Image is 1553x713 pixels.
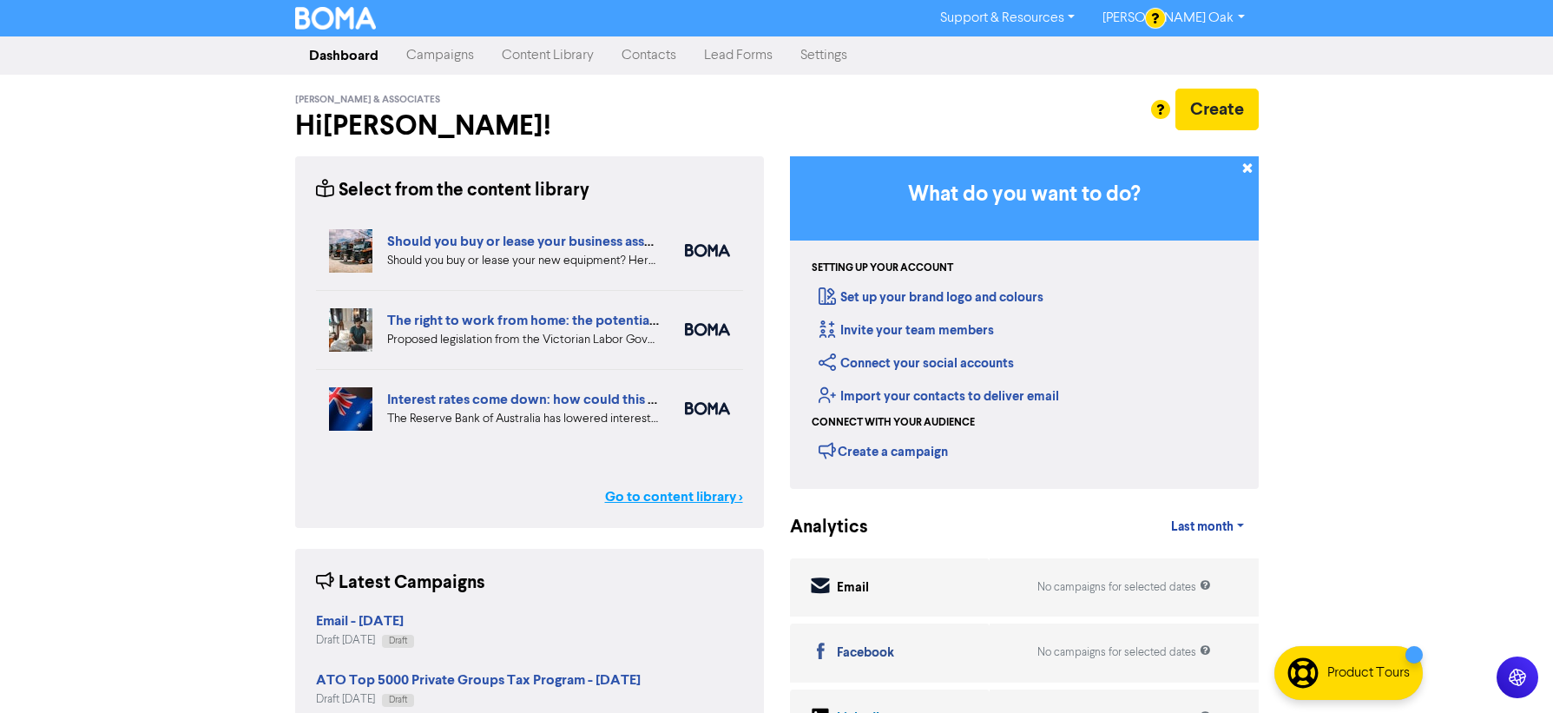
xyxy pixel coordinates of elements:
[837,644,894,663] div: Facebook
[316,632,414,649] div: Draft [DATE]
[316,674,641,688] a: ATO Top 5000 Private Groups Tax Program - [DATE]
[316,612,404,630] strong: Email - [DATE]
[819,388,1059,405] a: Import your contacts to deliver email
[1171,519,1234,535] span: Last month
[387,391,835,408] a: Interest rates come down: how could this affect your business finances?
[1037,579,1211,596] div: No campaigns for selected dates
[387,331,659,349] div: Proposed legislation from the Victorian Labor Government could offer your employees the right to ...
[387,252,659,270] div: Should you buy or lease your new equipment? Here are some pros and cons of each. We also can revi...
[316,691,641,708] div: Draft [DATE]
[1175,89,1259,130] button: Create
[816,182,1233,208] h3: What do you want to do?
[316,177,589,204] div: Select from the content library
[786,38,861,73] a: Settings
[1089,4,1258,32] a: [PERSON_NAME] Oak
[790,156,1259,489] div: Getting Started in BOMA
[389,696,407,704] span: Draft
[316,615,404,629] a: Email - [DATE]
[389,637,407,645] span: Draft
[1157,510,1258,545] a: Last month
[837,578,869,598] div: Email
[819,289,1043,306] a: Set up your brand logo and colours
[295,109,764,142] h2: Hi [PERSON_NAME] !
[926,4,1089,32] a: Support & Resources
[295,38,392,73] a: Dashboard
[1037,644,1211,661] div: No campaigns for selected dates
[605,486,743,507] a: Go to content library >
[387,312,905,329] a: The right to work from home: the potential impact for your employees and business
[819,322,994,339] a: Invite your team members
[1466,630,1553,713] iframe: Chat Widget
[488,38,608,73] a: Content Library
[685,244,730,257] img: boma_accounting
[690,38,786,73] a: Lead Forms
[295,94,440,106] span: [PERSON_NAME] & Associates
[316,570,485,597] div: Latest Campaigns
[295,7,377,30] img: BOMA Logo
[819,355,1014,372] a: Connect your social accounts
[392,38,488,73] a: Campaigns
[812,261,953,276] div: Setting up your account
[387,233,669,250] a: Should you buy or lease your business assets?
[316,671,641,689] strong: ATO Top 5000 Private Groups Tax Program - [DATE]
[608,38,690,73] a: Contacts
[812,415,975,431] div: Connect with your audience
[685,402,730,415] img: boma
[387,410,659,428] div: The Reserve Bank of Australia has lowered interest rates. What does a drop in interest rates mean...
[685,323,730,336] img: boma
[819,438,948,464] div: Create a campaign
[790,514,846,541] div: Analytics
